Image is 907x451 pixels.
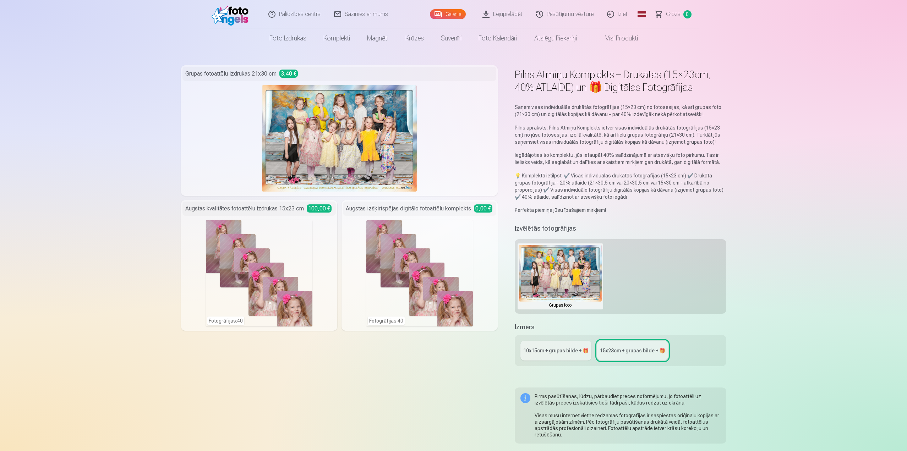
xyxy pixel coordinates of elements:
[515,224,576,233] h5: Izvēlētās fotogrāfijas
[261,28,315,48] a: Foto izdrukas
[585,28,646,48] a: Visi produkti
[600,347,665,354] div: 15x23сm + grupas bilde + 🎁
[432,28,470,48] a: Suvenīri
[515,207,726,214] p: Perfekta piemiņa jūsu īpašajiem mirkļiem!
[515,172,726,200] p: 💡 Komplektā ietilpst: ✔️ Visas individuālās drukātās fotogrāfijas (15×23 cm) ✔️ Drukāta grupas fo...
[470,28,526,48] a: Foto kalendāri
[526,28,585,48] a: Atslēgu piekariņi
[515,152,726,166] p: Iegādājoties šo komplektu, jūs ietaupāt 40% salīdzinājumā ar atsevišķu foto pirkumu. Tas ir lieli...
[307,204,332,213] span: 100,00 €
[515,104,726,118] p: Saņem visas individuālās drukātās fotogrāfijas (15×23 cm) no fotosesijas, kā arī grupas foto (21×...
[343,202,496,216] div: Augstas izšķirtspējas digitālo fotoattēlu komplekts
[520,341,591,361] a: 10x15сm + grupas bilde + 🎁
[666,10,681,18] span: Grozs
[515,322,726,332] h5: Izmērs
[212,3,252,26] img: /fa1
[523,347,589,354] div: 10x15сm + grupas bilde + 🎁
[359,28,397,48] a: Magnēti
[515,68,726,94] h1: Pilns Atmiņu Komplekts – Drukātas (15×23cm, 40% ATLAIDE) un 🎁 Digitālas Fotogrāfijas
[397,28,432,48] a: Krūzes
[515,124,726,145] p: Pilns apraksts: Pilns Atmiņu Komplekts ietver visas individuālās drukātās fotogrāfijas (15×23 cm)...
[597,341,668,361] a: 15x23сm + grupas bilde + 🎁
[279,70,298,78] span: 3,40 €
[315,28,359,48] a: Komplekti
[683,10,692,18] span: 0
[474,204,492,213] span: 0,00 €
[430,9,466,19] a: Galerija
[182,67,497,81] div: Grupas fotoattēlu izdrukas 21x30 cm
[535,393,720,438] div: Pirms pasūtīšanas, lūdzu, pārbaudiet preces noformējumu, jo fotoattēli uz izvēlētās preces izskat...
[182,202,336,216] div: Augstas kvalitātes fotoattēlu izdrukas 15x23 cm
